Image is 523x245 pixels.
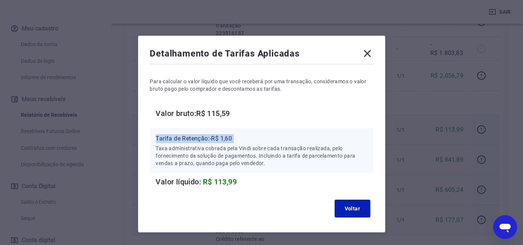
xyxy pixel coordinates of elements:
h6: Valor bruto: R$ 115,59 [156,107,373,119]
p: Para calcular o valor líquido que você receberá por uma transação, consideramos o valor bruto pag... [150,78,373,93]
button: Voltar [335,200,370,217]
p: Taxa administrativa cobrada pela Vindi sobre cada transação realizada, pelo fornecimento da soluç... [156,145,367,167]
p: Tarifa de Retenção: -R$ 1,60 [156,134,367,143]
iframe: Botão para abrir a janela de mensagens [493,215,517,239]
h6: Valor líquido: [156,176,373,188]
span: R$ 113,99 [203,177,237,186]
div: Detalhamento de Tarifas Aplicadas [150,48,373,62]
